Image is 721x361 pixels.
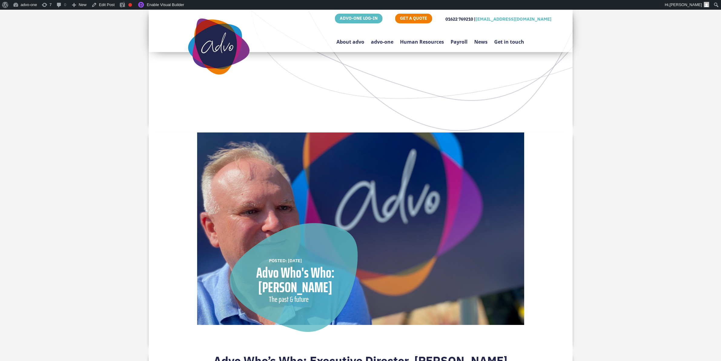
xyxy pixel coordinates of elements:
a: News [474,25,488,53]
a: ADVO-ONE LOG-IN [335,14,382,23]
a: Human Resources [400,25,444,53]
a: Get in touch [494,25,524,53]
span: [PERSON_NAME] [670,2,702,7]
a: Payroll [451,25,468,53]
a: advo-one [371,25,393,53]
div: Advo Who's Who: [PERSON_NAME] [230,266,361,295]
img: CB Bio [197,132,524,325]
a: About advo [336,25,364,53]
div: The past & future [269,294,334,305]
div: Focus keyphrase not set [128,3,132,7]
span: 01622 769210 | [445,16,476,22]
a: GET A QUOTE [395,14,432,23]
a: [EMAIL_ADDRESS][DOMAIN_NAME] [476,16,551,22]
img: overlay-shape [230,223,358,332]
div: POSTED: [DATE] [269,257,351,264]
